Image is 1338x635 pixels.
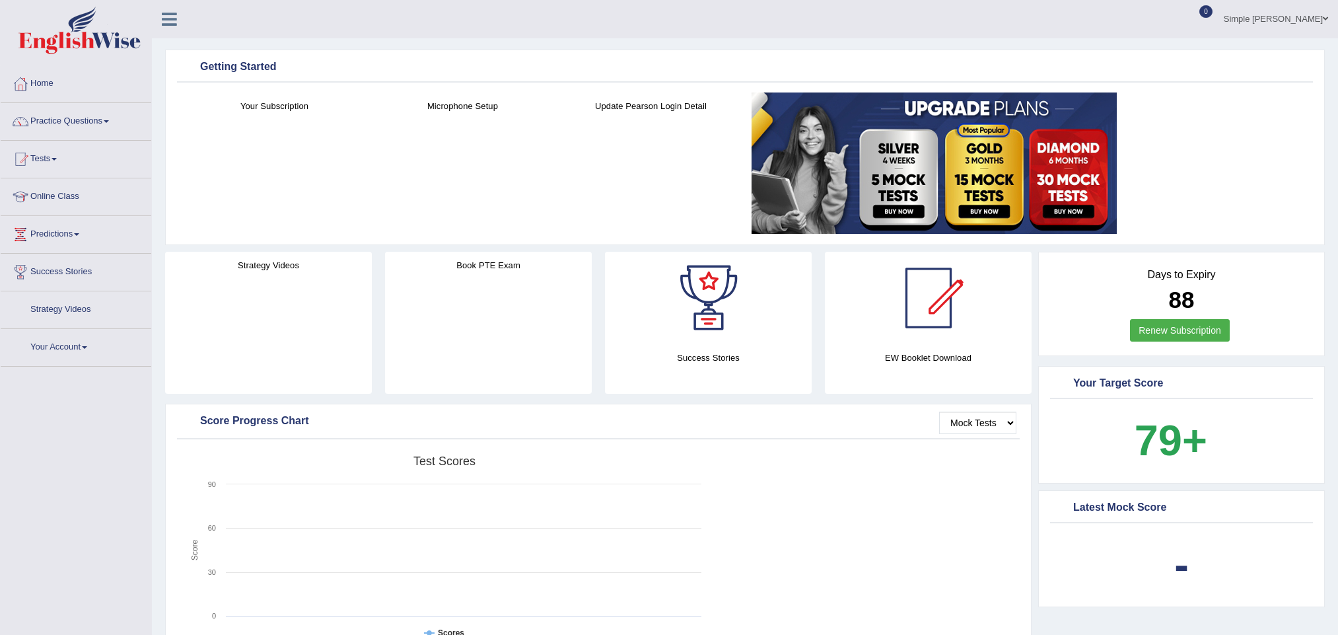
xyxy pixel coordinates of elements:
[165,258,372,272] h4: Strategy Videos
[375,99,550,113] h4: Microphone Setup
[1,216,151,249] a: Predictions
[605,351,812,365] h4: Success Stories
[1053,374,1310,394] div: Your Target Score
[212,612,216,620] text: 0
[208,568,216,576] text: 30
[1199,5,1213,18] span: 0
[413,455,475,468] tspan: Test scores
[190,540,199,561] tspan: Score
[1135,416,1207,465] b: 79+
[1,65,151,98] a: Home
[825,351,1032,365] h4: EW Booklet Download
[752,93,1117,234] img: small5.jpg
[1,329,151,362] a: Your Account
[1169,287,1195,313] b: 88
[1053,269,1310,281] h4: Days to Expiry
[385,258,592,272] h4: Book PTE Exam
[1,103,151,136] a: Practice Questions
[180,57,1310,77] div: Getting Started
[1053,498,1310,518] div: Latest Mock Score
[1130,319,1230,342] a: Renew Subscription
[1,178,151,211] a: Online Class
[187,99,362,113] h4: Your Subscription
[563,99,738,113] h4: Update Pearson Login Detail
[1174,541,1189,589] b: -
[180,412,1016,431] div: Score Progress Chart
[1,291,151,324] a: Strategy Videos
[1,254,151,287] a: Success Stories
[1,141,151,174] a: Tests
[208,480,216,488] text: 90
[208,524,216,532] text: 60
